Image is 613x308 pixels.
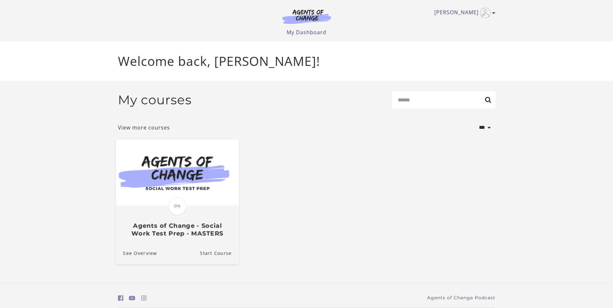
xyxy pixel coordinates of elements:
a: Toggle menu [434,8,492,18]
a: Agents of Change - Social Work Test Prep - MASTERS: Resume Course [200,242,238,264]
a: https://www.facebook.com/groups/aswbtestprep (Open in a new window) [118,293,123,303]
a: Agents of Change Podcast [427,294,495,301]
a: Agents of Change - Social Work Test Prep - MASTERS: See Overview [116,242,157,264]
p: Welcome back, [PERSON_NAME]! [118,52,495,71]
h2: My courses [118,92,192,108]
i: https://www.instagram.com/agentsofchangeprep/ (Open in a new window) [141,295,147,301]
a: https://www.youtube.com/c/AgentsofChangeTestPrepbyMeaganMitchell (Open in a new window) [129,293,135,303]
h3: Agents of Change - Social Work Test Prep - MASTERS [123,222,231,237]
img: Agents of Change Logo [276,9,338,24]
a: View more courses [118,124,170,131]
i: https://www.facebook.com/groups/aswbtestprep (Open in a new window) [118,295,123,301]
a: My Dashboard [287,29,326,36]
i: https://www.youtube.com/c/AgentsofChangeTestPrepbyMeaganMitchell (Open in a new window) [129,295,135,301]
a: https://www.instagram.com/agentsofchangeprep/ (Open in a new window) [141,293,147,303]
span: 0% [168,197,186,215]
